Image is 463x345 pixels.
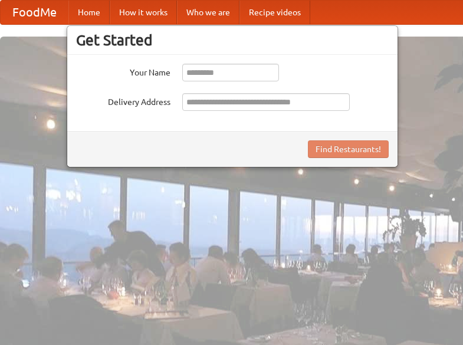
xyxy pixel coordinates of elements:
[177,1,239,24] a: Who we are
[68,1,110,24] a: Home
[110,1,177,24] a: How it works
[76,93,170,108] label: Delivery Address
[239,1,310,24] a: Recipe videos
[1,1,68,24] a: FoodMe
[76,31,389,49] h3: Get Started
[308,140,389,158] button: Find Restaurants!
[76,64,170,78] label: Your Name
